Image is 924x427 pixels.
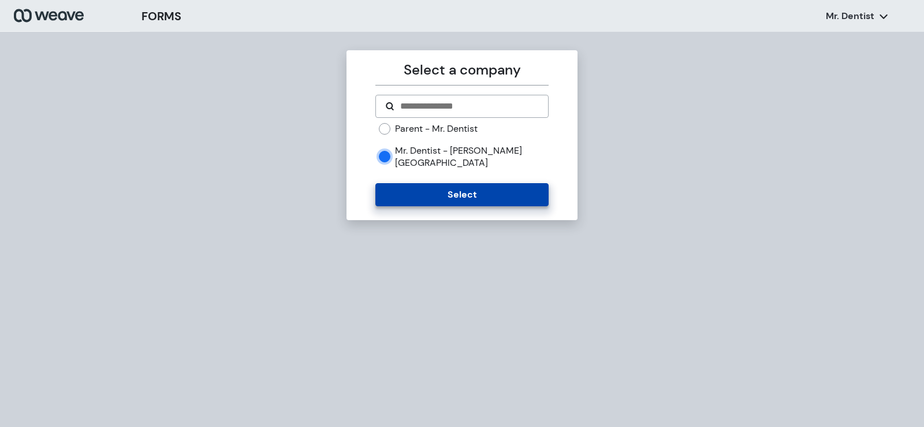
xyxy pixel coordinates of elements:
[395,122,478,135] label: Parent - Mr. Dentist
[375,60,548,80] p: Select a company
[399,99,538,113] input: Search
[375,183,548,206] button: Select
[826,10,874,23] p: Mr. Dentist
[395,144,548,169] label: Mr. Dentist - [PERSON_NAME][GEOGRAPHIC_DATA]
[141,8,181,25] h3: FORMS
